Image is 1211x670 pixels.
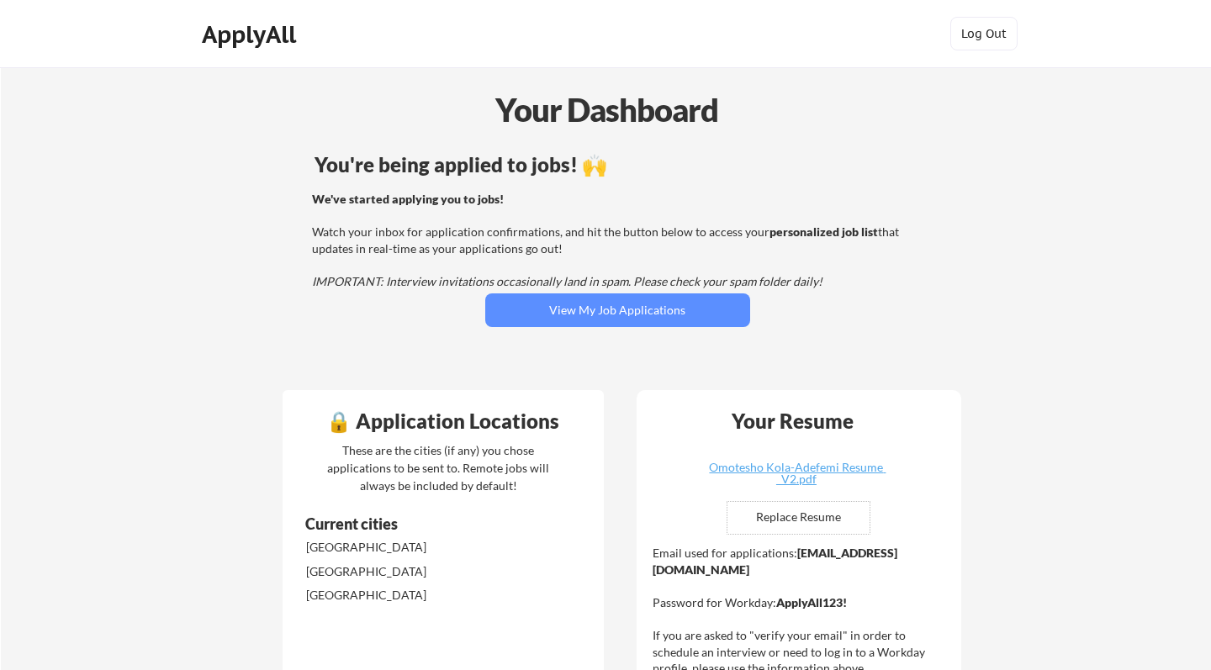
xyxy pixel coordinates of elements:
[710,411,876,431] div: Your Resume
[202,20,301,49] div: ApplyAll
[287,411,600,431] div: 🔒 Application Locations
[312,191,918,290] div: Watch your inbox for application confirmations, and hit the button below to access your that upda...
[776,595,847,609] strong: ApplyAll123!
[769,224,878,239] strong: personalized job list
[696,462,896,485] div: Omotesho Kola-Adefemi Resume _V2.pdf
[306,539,484,556] div: [GEOGRAPHIC_DATA]
[323,441,554,494] div: These are the cities (if any) you chose applications to be sent to. Remote jobs will always be in...
[696,462,896,488] a: Omotesho Kola-Adefemi Resume _V2.pdf
[312,192,504,206] strong: We've started applying you to jobs!
[485,293,750,327] button: View My Job Applications
[653,546,897,577] strong: [EMAIL_ADDRESS][DOMAIN_NAME]
[315,155,921,175] div: You're being applied to jobs! 🙌
[305,516,538,531] div: Current cities
[312,274,822,288] em: IMPORTANT: Interview invitations occasionally land in spam. Please check your spam folder daily!
[306,587,484,604] div: [GEOGRAPHIC_DATA]
[306,563,484,580] div: [GEOGRAPHIC_DATA]
[950,17,1018,50] button: Log Out
[2,86,1211,134] div: Your Dashboard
